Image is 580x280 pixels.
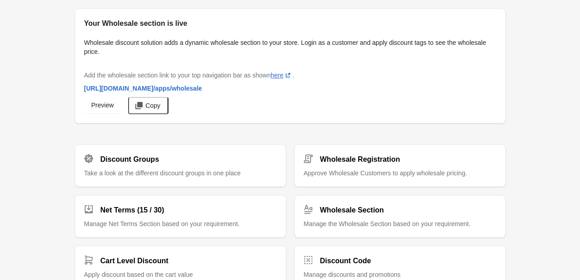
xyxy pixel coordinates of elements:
[84,39,486,55] span: Wholesale discount solution adds a dynamic wholesale section to your store. Login as a customer a...
[84,271,193,278] span: Apply discount based on the cart value
[84,97,121,113] a: Preview
[320,154,400,165] h2: Wholesale Registration
[320,205,384,216] h2: Wholesale Section
[91,101,114,109] span: Preview
[84,220,240,227] span: Manage Net Terms Section based on your requirement.
[84,18,496,29] h2: Your Wholesale section is live
[320,256,371,266] h2: Discount Code
[84,72,294,79] span: Add the wholesale section link to your top navigation bar as shown .
[128,97,168,114] button: Copy
[271,72,292,79] a: here(opens a new window)
[304,169,467,177] span: Approve Wholesale Customers to apply wholesale pricing.
[145,102,160,109] span: Copy
[81,80,206,97] a: [URL][DOMAIN_NAME]/apps/wholesale
[304,271,401,278] span: Manage discounts and promotions
[304,220,471,227] span: Manage the Wholesale Section based on your requirement.
[101,154,159,165] h2: Discount Groups
[84,169,241,177] span: Take a look at the different discount groups in one place
[101,256,168,266] h2: Cart Level Discount
[84,85,202,92] span: [URL][DOMAIN_NAME] /apps/wholesale
[101,205,164,216] h2: Net Terms (15 / 30)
